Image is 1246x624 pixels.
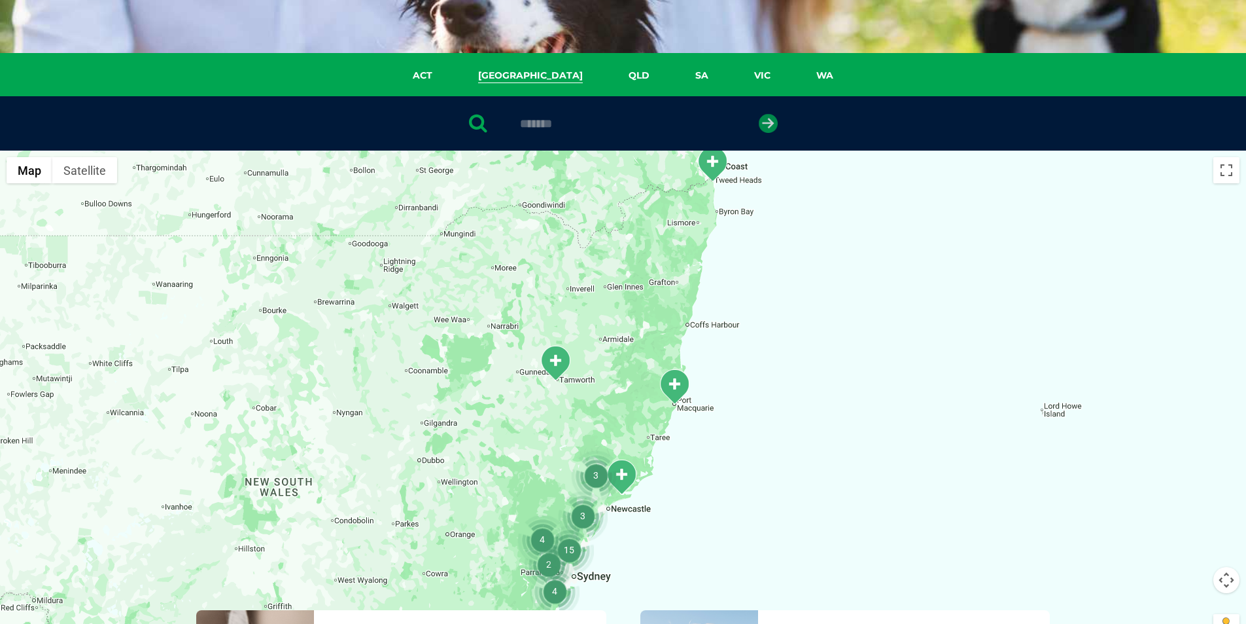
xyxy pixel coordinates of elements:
div: Tanilba Bay [605,459,638,495]
div: South Tamworth [539,345,572,381]
div: 3 [571,450,621,500]
div: 4 [530,566,580,616]
button: Search [1220,60,1234,73]
button: Show street map [7,157,52,183]
button: Show satellite imagery [52,157,117,183]
a: ACT [390,68,455,83]
a: [GEOGRAPHIC_DATA] [455,68,606,83]
div: 15 [544,525,594,575]
button: Map camera controls [1213,567,1239,593]
button: Toggle fullscreen view [1213,157,1239,183]
div: Tweed Heads [696,146,729,182]
a: WA [793,68,856,83]
div: 4 [517,515,567,564]
a: SA [672,68,731,83]
div: Port Macquarie [658,369,691,405]
div: 3 [558,491,608,541]
div: 2 [524,540,574,589]
a: VIC [731,68,793,83]
a: QLD [606,68,672,83]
